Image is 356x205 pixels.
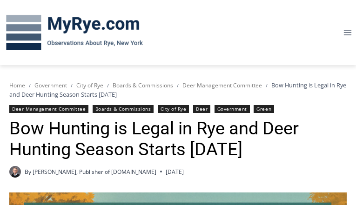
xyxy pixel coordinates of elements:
a: Government [34,81,67,89]
a: Green [254,105,274,113]
span: / [266,82,268,89]
span: / [29,82,31,89]
span: / [107,82,109,89]
h1: Bow Hunting is Legal in Rye and Deer Hunting Season Starts [DATE] [9,118,347,160]
span: / [71,82,73,89]
a: Boards & Commissions [93,105,154,113]
a: Boards & Commissions [113,81,173,89]
a: Deer Management Committee [182,81,262,89]
time: [DATE] [166,167,184,176]
button: Open menu [339,25,356,40]
a: Home [9,81,25,89]
nav: Breadcrumbs [9,80,347,99]
a: City of Rye [76,81,103,89]
a: [PERSON_NAME], Publisher of [DOMAIN_NAME] [33,168,156,176]
a: Deer [193,105,210,113]
a: City of Rye [158,105,189,113]
a: Government [215,105,250,113]
span: / [177,82,179,89]
a: Deer Management Committee [9,105,88,113]
a: Author image [9,166,21,178]
span: By [25,167,31,176]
